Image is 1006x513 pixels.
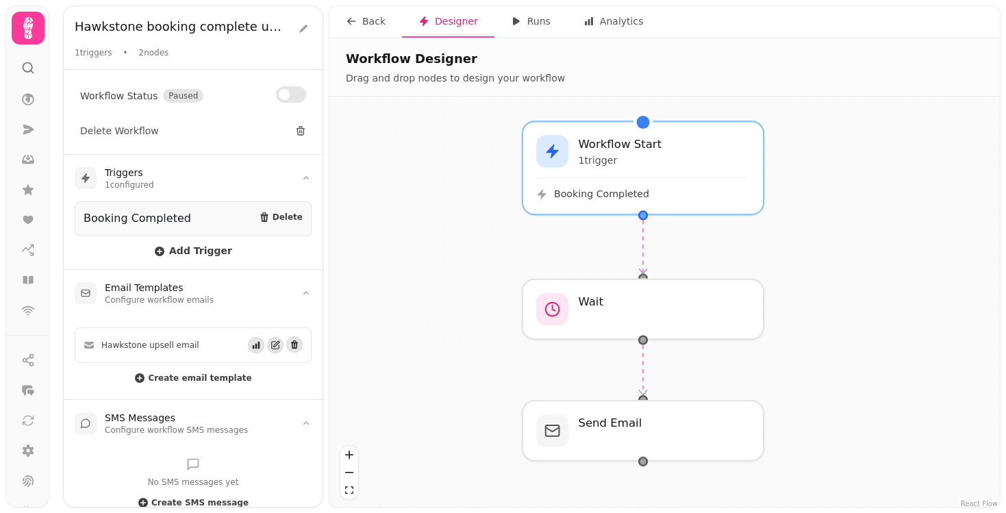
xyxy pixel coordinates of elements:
span: Add Trigger [154,246,232,257]
span: 1 triggers [75,47,112,58]
div: Back [346,14,386,28]
h2: Workflow Designer [346,49,983,68]
button: Runs [494,6,567,38]
div: Designer [418,14,478,28]
span: 2 nodes [139,47,169,58]
button: Edit workflow [295,17,312,39]
div: Runs [511,14,551,28]
div: Wait [522,279,765,340]
span: Paused [163,89,203,103]
p: Configure workflow SMS messages [105,425,248,436]
p: Configure workflow emails [105,295,214,305]
button: Delete Workflow [75,118,312,143]
button: Delete [259,210,303,224]
button: zoom in [340,446,358,464]
button: zoom out [340,464,358,481]
div: Booking Completed [84,210,191,227]
button: Edit email template [267,337,284,353]
span: Workflow Status [80,89,158,103]
summary: Email TemplatesConfigure workflow emails [64,270,323,316]
span: • [123,47,127,58]
button: Add Trigger [154,245,232,258]
h3: Triggers [105,166,154,179]
p: Drag and drop nodes to design your workflow [346,71,983,85]
a: React Flow attribution [961,500,998,508]
span: Delete [273,213,303,221]
div: Workflow Start1triggerBooking Completed [522,121,765,215]
div: React Flow controls [340,445,359,500]
span: Delete Workflow [80,124,159,138]
span: Hawkstone upsell email [101,340,199,351]
button: Analytics [567,6,660,38]
p: No SMS messages yet [75,477,312,488]
div: Send Email [522,400,765,462]
div: Analytics [583,14,644,28]
button: Create SMS message [138,496,249,510]
p: 1 configured [105,179,154,190]
summary: SMS MessagesConfigure workflow SMS messages [64,400,323,447]
h3: SMS Messages [105,411,248,425]
button: fit view [340,481,358,499]
button: View email events [248,337,264,353]
span: Create email template [148,374,251,382]
span: Booking Completed [554,188,649,201]
h2: Hawkstone booking complete upsell [75,17,287,36]
button: Create email template [134,371,251,385]
h3: Workflow Start [578,136,662,153]
span: Create SMS message [151,499,249,507]
h3: Email Templates [105,281,214,295]
button: Back [329,6,402,38]
button: Designer [402,6,494,38]
button: Delete email template [286,336,303,353]
summary: Triggers1configured [64,155,323,201]
p: 1 trigger [578,154,662,167]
